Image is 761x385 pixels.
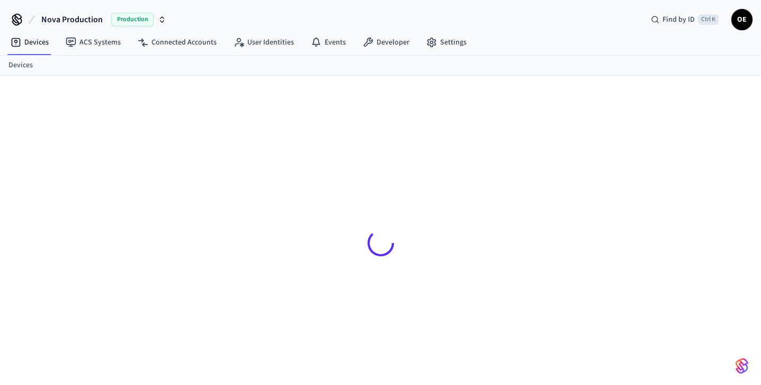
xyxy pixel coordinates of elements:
[736,357,748,374] img: SeamLogoGradient.69752ec5.svg
[418,33,475,52] a: Settings
[698,14,719,25] span: Ctrl K
[57,33,129,52] a: ACS Systems
[731,9,753,30] button: OE
[302,33,354,52] a: Events
[642,10,727,29] div: Find by IDCtrl K
[111,13,154,26] span: Production
[2,33,57,52] a: Devices
[732,10,751,29] span: OE
[129,33,225,52] a: Connected Accounts
[354,33,418,52] a: Developer
[225,33,302,52] a: User Identities
[8,60,33,71] a: Devices
[662,14,695,25] span: Find by ID
[41,13,103,26] span: Nova Production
